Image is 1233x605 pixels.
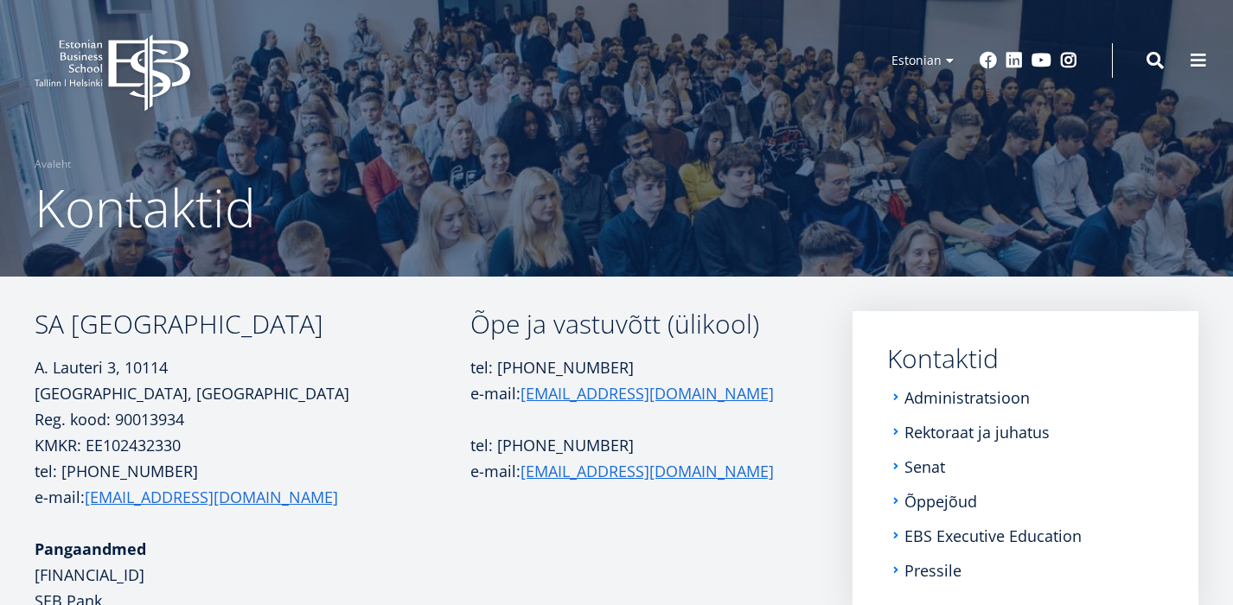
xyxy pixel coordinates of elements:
a: Facebook [980,52,997,69]
a: Rektoraat ja juhatus [904,423,1050,441]
a: Kontaktid [887,346,1164,372]
a: [EMAIL_ADDRESS][DOMAIN_NAME] [521,380,774,406]
p: A. Lauteri 3, 10114 [GEOGRAPHIC_DATA], [GEOGRAPHIC_DATA] Reg. kood: 90013934 [35,354,470,432]
a: Linkedin [1006,52,1023,69]
a: Instagram [1060,52,1077,69]
span: Kontaktid [35,172,256,243]
strong: Pangaandmed [35,538,146,559]
a: EBS Executive Education [904,527,1082,544]
a: [EMAIL_ADDRESS][DOMAIN_NAME] [521,458,774,484]
a: Administratsioon [904,389,1030,406]
a: Pressile [904,562,961,579]
h3: SA [GEOGRAPHIC_DATA] [35,311,470,337]
a: Avaleht [35,156,71,173]
p: e-mail: [470,458,778,484]
a: Senat [904,458,945,475]
p: KMKR: EE102432330 [35,432,470,458]
a: Youtube [1032,52,1051,69]
a: Õppejõud [904,493,977,510]
p: tel: [PHONE_NUMBER] [470,432,778,458]
h3: Õpe ja vastuvõtt (ülikool) [470,311,778,337]
p: tel: [PHONE_NUMBER] e-mail: [35,458,470,510]
p: tel: [PHONE_NUMBER] e-mail: [470,354,778,406]
a: [EMAIL_ADDRESS][DOMAIN_NAME] [85,484,338,510]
